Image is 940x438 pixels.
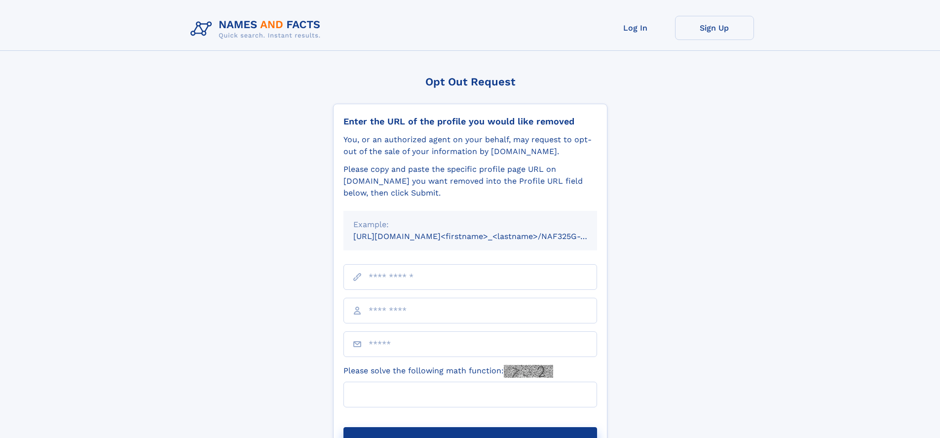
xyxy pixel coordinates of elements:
[343,365,553,378] label: Please solve the following math function:
[343,116,597,127] div: Enter the URL of the profile you would like removed
[343,163,597,199] div: Please copy and paste the specific profile page URL on [DOMAIN_NAME] you want removed into the Pr...
[333,76,607,88] div: Opt Out Request
[343,134,597,158] div: You, or an authorized agent on your behalf, may request to opt-out of the sale of your informatio...
[187,16,329,42] img: Logo Names and Facts
[675,16,754,40] a: Sign Up
[596,16,675,40] a: Log In
[353,219,587,231] div: Example:
[353,232,616,241] small: [URL][DOMAIN_NAME]<firstname>_<lastname>/NAF325G-xxxxxxxx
